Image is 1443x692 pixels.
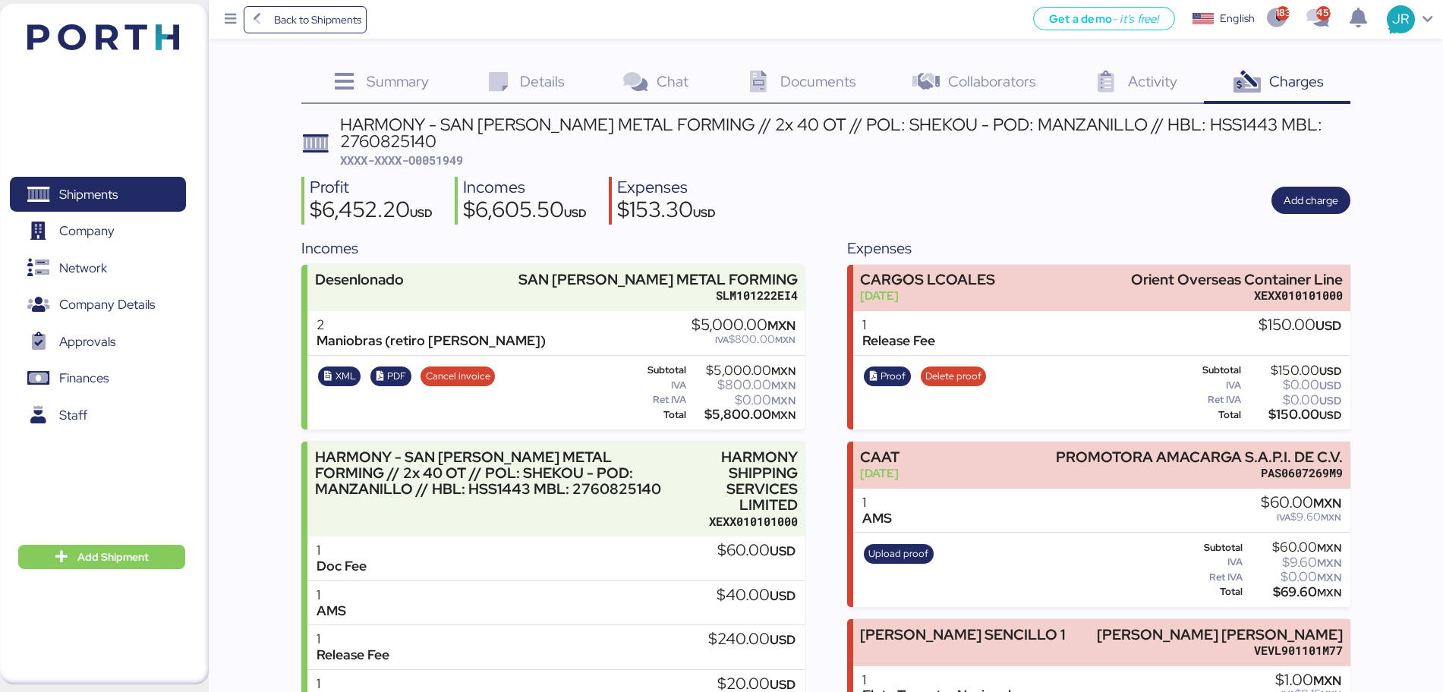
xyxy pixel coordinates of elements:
[860,627,1065,643] div: [PERSON_NAME] SENCILLO 1
[1177,587,1243,597] div: Total
[1317,556,1341,570] span: MXN
[617,199,716,225] div: $153.30
[10,398,186,432] a: Staff
[862,672,1011,688] div: 1
[715,334,729,346] span: IVA
[771,408,796,422] span: MXN
[340,153,463,168] span: XXXX-XXXX-O0051949
[689,449,798,514] div: HARMONY SHIPPING SERVICES LIMITED
[862,333,935,349] div: Release Fee
[317,333,546,349] div: Maniobras (retiro [PERSON_NAME])
[847,237,1350,259] div: Expenses
[925,368,981,385] span: Delete proof
[59,184,118,206] span: Shipments
[317,558,367,574] div: Doc Fee
[1097,627,1343,643] div: [PERSON_NAME] [PERSON_NAME]
[18,545,185,569] button: Add Shipment
[1313,495,1341,511] span: MXN
[864,544,934,564] button: Upload proof
[1177,365,1241,376] div: Subtotal
[1319,379,1341,392] span: USD
[520,71,565,91] span: Details
[771,394,796,407] span: MXN
[1246,542,1341,553] div: $60.00
[1177,395,1241,405] div: Ret IVA
[1321,511,1341,524] span: MXN
[10,177,186,212] a: Shipments
[410,206,433,220] span: USD
[1097,643,1343,659] div: VEVL901101M77
[775,334,796,346] span: MXN
[632,410,686,420] div: Total
[1131,272,1343,288] div: Orient Overseas Container Line
[336,368,356,385] span: XML
[1244,395,1342,406] div: $0.00
[317,631,389,647] div: 1
[1177,572,1243,583] div: Ret IVA
[274,11,361,29] span: Back to Shipments
[59,294,155,316] span: Company Details
[367,71,429,91] span: Summary
[317,647,389,663] div: Release Fee
[315,449,682,497] div: HARMONY - SAN [PERSON_NAME] METAL FORMING // 2x 40 OT // POL: SHEKOU - POD: MANZANILLO // HBL: HS...
[1246,587,1341,598] div: $69.60
[10,324,186,359] a: Approvals
[1284,191,1338,209] span: Add charge
[1244,365,1342,376] div: $150.00
[59,404,87,426] span: Staff
[1259,317,1341,334] div: $150.00
[771,364,796,378] span: MXN
[421,366,495,386] button: Cancel invoice
[860,288,995,304] div: [DATE]
[1315,317,1341,334] span: USD
[315,272,404,288] div: Desenlonado
[10,288,186,322] a: Company Details
[1128,71,1177,91] span: Activity
[1244,379,1342,391] div: $0.00
[1220,11,1255,27] div: English
[370,366,411,386] button: PDF
[1177,543,1243,553] div: Subtotal
[59,257,107,279] span: Network
[860,465,900,481] div: [DATE]
[1317,586,1341,599] span: MXN
[317,317,546,333] div: 2
[1177,380,1241,391] div: IVA
[1244,409,1342,420] div: $150.00
[10,361,186,396] a: Finances
[689,395,796,406] div: $0.00
[771,379,796,392] span: MXN
[1277,511,1290,524] span: IVA
[1271,187,1350,214] button: Add charge
[862,511,892,527] div: AMS
[10,250,186,285] a: Network
[1177,557,1243,568] div: IVA
[881,368,906,385] span: Proof
[59,220,115,242] span: Company
[317,543,367,558] div: 1
[1313,672,1341,689] span: MXN
[770,587,796,604] span: USD
[463,199,587,225] div: $6,605.50
[1056,449,1343,465] div: PROMOTORA AMACARGA S.A.P.I. DE C.V.
[301,237,805,259] div: Incomes
[218,7,244,33] button: Menu
[317,603,346,619] div: AMS
[1319,394,1341,407] span: USD
[862,317,935,333] div: 1
[1261,495,1341,511] div: $60.00
[1317,541,1341,555] span: MXN
[1246,557,1341,568] div: $9.60
[717,587,796,604] div: $40.00
[340,116,1350,150] div: HARMONY - SAN [PERSON_NAME] METAL FORMING // 2x 40 OT // POL: SHEKOU - POD: MANZANILLO // HBL: HS...
[518,288,798,304] div: SLM101222EI4
[1246,571,1341,583] div: $0.00
[767,317,796,334] span: MXN
[387,368,406,385] span: PDF
[770,631,796,648] span: USD
[689,379,796,391] div: $800.00
[1261,511,1341,523] div: $9.60
[708,631,796,648] div: $240.00
[1392,9,1409,29] span: JR
[693,206,716,220] span: USD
